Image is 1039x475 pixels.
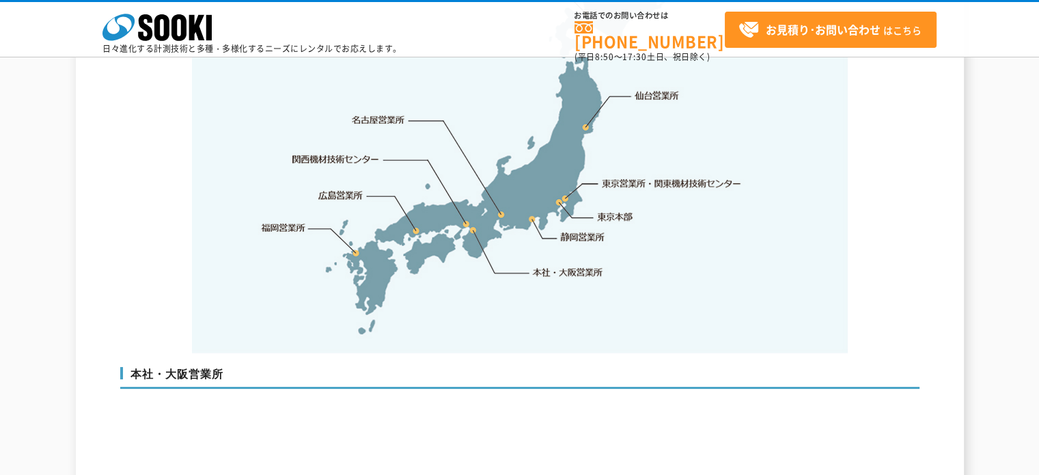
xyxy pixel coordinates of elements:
[574,21,725,49] a: [PHONE_NUMBER]
[766,21,881,38] strong: お見積り･お問い合わせ
[531,265,603,279] a: 本社・大阪営業所
[725,12,937,48] a: お見積り･お問い合わせはこちら
[635,89,679,103] a: 仙台営業所
[598,211,633,224] a: 東京本部
[738,20,922,40] span: はこちら
[574,51,710,63] span: (平日 ～ 土日、祝日除く)
[622,51,647,63] span: 17:30
[602,176,743,190] a: 東京営業所・関東機材技術センター
[560,230,605,244] a: 静岡営業所
[261,221,305,234] a: 福岡営業所
[574,12,725,20] span: お電話でのお問い合わせは
[595,51,614,63] span: 8:50
[352,113,405,127] a: 名古屋営業所
[292,152,379,166] a: 関西機材技術センター
[102,44,402,53] p: 日々進化する計測技術と多種・多様化するニーズにレンタルでお応えします。
[120,367,919,389] h3: 本社・大阪営業所
[319,188,363,202] a: 広島営業所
